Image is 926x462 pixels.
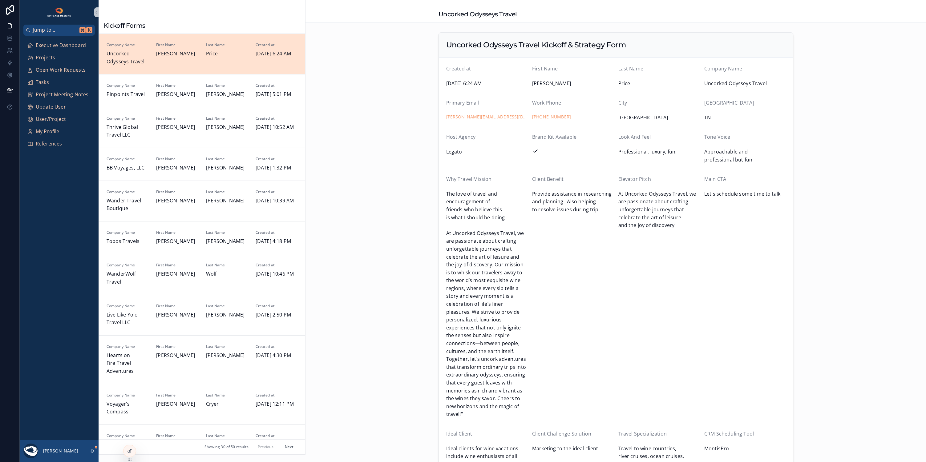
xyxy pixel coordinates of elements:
span: Thrive Global Travel LLC [107,123,149,139]
a: Update User [23,102,95,113]
span: First Name [156,263,198,268]
span: User/Project [36,115,66,123]
span: Company Name [107,83,149,88]
span: First Name [156,116,198,121]
span: [PERSON_NAME] [156,237,198,245]
span: [PERSON_NAME] [532,80,613,88]
span: Price [618,80,700,88]
span: Pinpoints Travel [107,90,149,98]
span: [GEOGRAPHIC_DATA] [704,99,754,106]
span: [DATE] 4:18 PM [256,237,298,245]
span: Uncorked Odysseys Travel [704,80,786,88]
span: Host Agency [446,133,476,140]
span: Company Name [107,344,149,349]
a: Project Meeting Notes [23,89,95,100]
span: Wolf [206,270,248,278]
a: Company NamePinpoints TravelFirst Name[PERSON_NAME]Last Name[PERSON_NAME]Created at[DATE] 5:01 PM [99,74,305,107]
span: [PERSON_NAME] [156,311,198,319]
span: City [618,99,627,106]
span: [PERSON_NAME] [156,164,198,172]
a: Open Work Requests [23,65,95,76]
span: Approachable and professional but fun [704,148,786,164]
img: App logo [47,7,72,17]
a: [PHONE_NUMBER] [532,114,571,120]
span: Live Like Yolo Travel LLC [107,311,149,327]
span: [DATE] 4:30 PM [256,352,298,360]
a: Company NameUncorked Odysseys TravelFirst Name[PERSON_NAME]Last NamePriceCreated at[DATE] 6:24 AM [99,34,305,74]
a: Company NameBB Voyages, LLCFirst Name[PERSON_NAME]Last Name[PERSON_NAME]Created at[DATE] 1:32 PM [99,148,305,181]
span: Created at [256,393,298,398]
span: [GEOGRAPHIC_DATA] [618,114,700,122]
a: Company NameThrive Global Travel LLCFirst Name[PERSON_NAME]Last Name[PERSON_NAME]Created at[DATE]... [99,107,305,148]
span: BB Voyages, LLC [107,164,149,172]
span: [PERSON_NAME] [206,90,248,98]
span: Tone Voice [704,133,730,140]
button: Jump to...K [23,25,95,36]
span: Company Name [107,189,149,194]
span: [PERSON_NAME] [206,352,248,360]
span: Price [206,50,248,58]
a: Company NameTopos TravelsFirst Name[PERSON_NAME]Last Name[PERSON_NAME]Created at[DATE] 4:18 PM [99,221,305,254]
span: Last Name [206,83,248,88]
span: Last Name [206,393,248,398]
a: [PERSON_NAME][EMAIL_ADDRESS][DOMAIN_NAME] [446,114,528,120]
h2: Uncorked Odysseys Travel Kickoff & Strategy Form [446,40,626,50]
span: Wander Travel Boutique [107,197,149,213]
span: First Name [156,230,198,235]
span: The love of travel and encouragement of friends who believe this is what I should be doing. At Un... [446,190,528,418]
span: Created at [256,433,298,438]
span: Company Name [107,433,149,438]
span: Created at [256,344,298,349]
span: First Name [156,83,198,88]
div: scrollable content [20,36,99,157]
span: Main CTA [704,176,726,182]
span: CRM Scheduling Tool [704,430,754,437]
h1: Kickoff Forms [104,21,145,30]
a: References [23,138,95,149]
span: Last Name [206,42,248,47]
a: Company NameVoyager's CompassFirst Name[PERSON_NAME]Last NameCryerCreated at[DATE] 12:11 PM [99,384,305,424]
span: Voyager's Compass [107,400,149,416]
a: Company NameLive Like Yolo Travel LLCFirst Name[PERSON_NAME]Last Name[PERSON_NAME]Created at[DATE... [99,295,305,335]
a: Company NameWander Travel BoutiqueFirst Name[PERSON_NAME]Last Name[PERSON_NAME]Created at[DATE] 1... [99,181,305,221]
span: [PERSON_NAME] [206,311,248,319]
span: Jump to... [33,26,77,34]
span: Topos Travels [107,237,149,245]
span: Created at [256,304,298,309]
span: Company Name [107,263,149,268]
span: At Uncorked Odysseys Travel, we are passionate about crafting unforgettable journeys that celebra... [618,190,700,229]
span: Last Name [206,344,248,349]
span: Client Benefit [532,176,564,182]
span: [DATE] 2:50 PM [256,311,298,319]
span: [PERSON_NAME] [206,164,248,172]
span: [PERSON_NAME] [206,237,248,245]
h1: Uncorked Odysseys Travel [439,10,517,18]
span: Project Meeting Notes [36,91,88,99]
span: WanderWolf Travel [107,270,149,286]
span: [PERSON_NAME] [156,352,198,360]
span: Travel Specialization [618,430,667,437]
span: Ideal Client [446,430,472,437]
a: Tasks [23,77,95,88]
span: [PERSON_NAME] [206,197,248,205]
span: Company Name [107,157,149,161]
span: Created at [256,263,298,268]
span: Work Phone [532,99,561,106]
a: My Profile [23,126,95,137]
span: [PERSON_NAME] [156,123,198,131]
span: Company Name [107,116,149,121]
span: First Name [156,344,198,349]
span: Last Name [618,65,643,72]
span: Cryer [206,400,248,408]
a: User/Project [23,114,95,125]
a: Executive Dashboard [23,40,95,51]
span: First Name [156,42,198,47]
button: Next [281,442,298,452]
span: Last Name [206,116,248,121]
span: Company Name [107,42,149,47]
span: [PERSON_NAME] [156,50,198,58]
span: Last Name [206,157,248,161]
span: [DATE] 6:24 AM [256,50,298,58]
p: [PERSON_NAME] [43,448,78,454]
span: [PERSON_NAME] [156,90,198,98]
